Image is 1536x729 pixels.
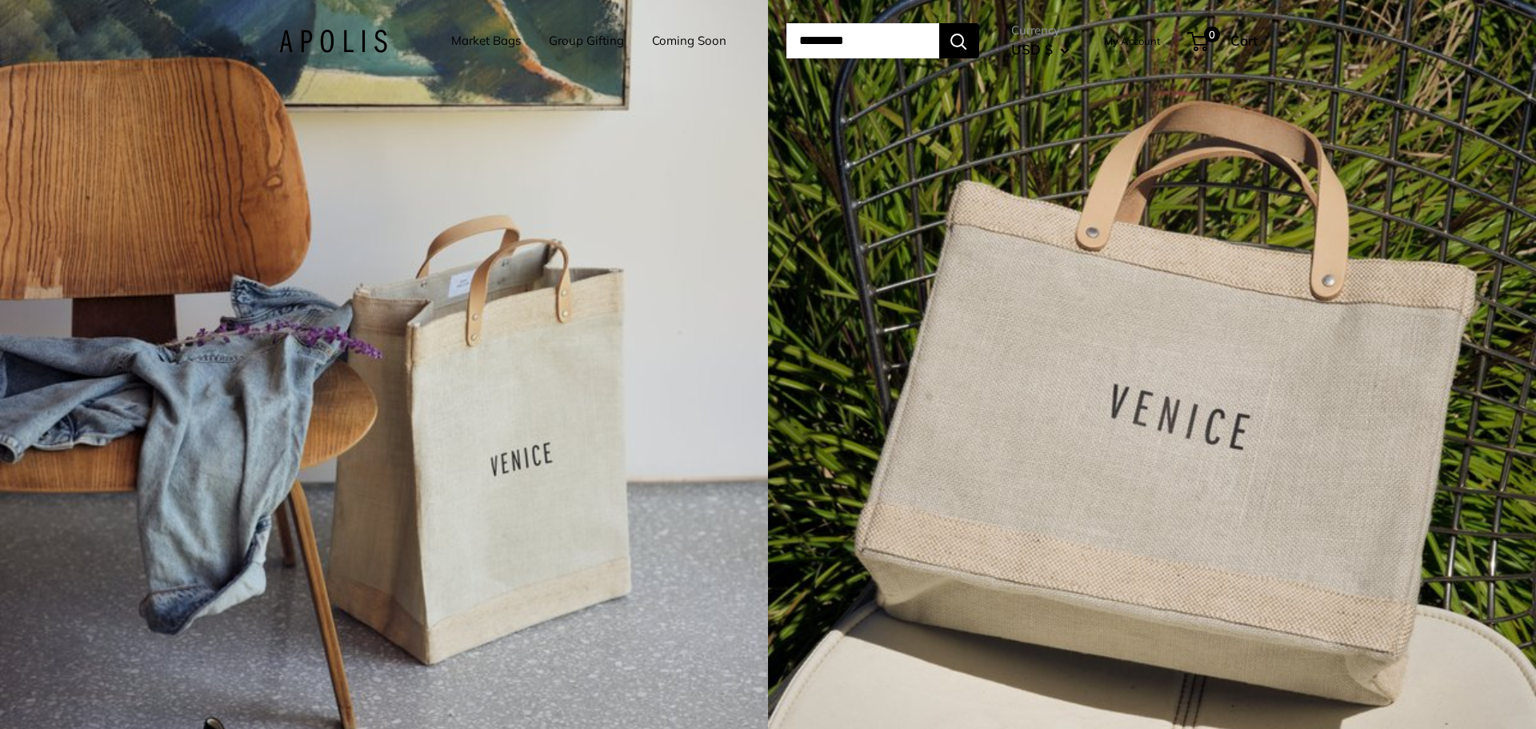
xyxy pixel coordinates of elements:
[1011,37,1070,62] button: USD $
[549,30,624,52] a: Group Gifting
[1104,31,1161,50] a: My Account
[1011,19,1070,42] span: Currency
[279,30,387,53] img: Apolis
[652,30,726,52] a: Coming Soon
[1230,32,1258,49] span: Cart
[451,30,521,52] a: Market Bags
[1203,26,1219,42] span: 0
[1189,28,1258,54] a: 0 Cart
[786,23,939,58] input: Search...
[939,23,979,58] button: Search
[1011,41,1053,58] span: USD $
